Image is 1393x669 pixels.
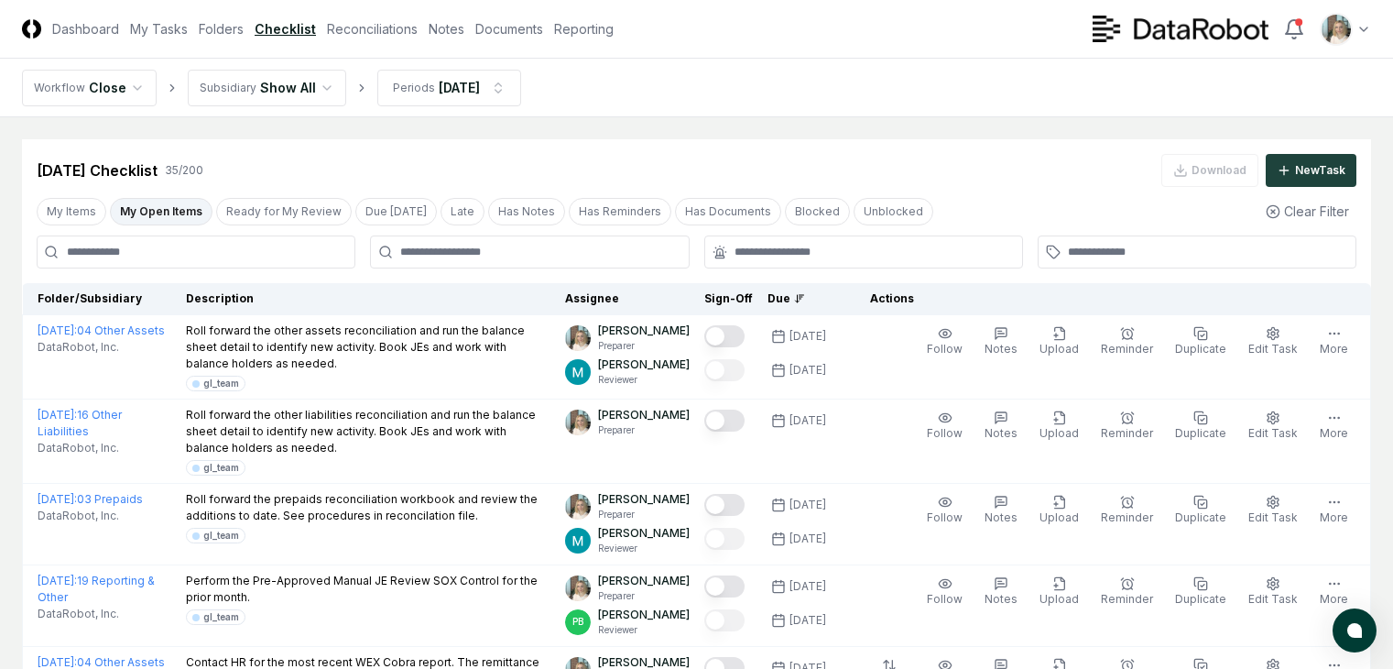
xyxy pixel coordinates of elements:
[475,19,543,38] a: Documents
[704,325,745,347] button: Mark complete
[1171,573,1230,611] button: Duplicate
[598,525,690,542] p: [PERSON_NAME]
[789,578,826,595] div: [DATE]
[38,606,119,622] span: DataRobot, Inc.
[255,19,316,38] a: Checklist
[598,373,690,387] p: Reviewer
[1316,491,1352,530] button: More
[186,573,551,606] p: Perform the Pre-Approved Manual JE Review SOX Control for the prior month.
[598,339,690,353] p: Preparer
[1248,510,1298,524] span: Edit Task
[186,323,551,372] p: Roll forward the other assets reconciliation and run the balance sheet detail to identify new act...
[37,159,158,181] div: [DATE] Checklist
[1101,592,1153,606] span: Reminder
[38,655,77,669] span: [DATE] :
[1093,16,1268,42] img: DataRobot logo
[34,80,85,96] div: Workflow
[186,491,551,524] p: Roll forward the prepaids reconciliation workbook and review the additions to date. See procedure...
[1101,426,1153,440] span: Reminder
[569,198,671,225] button: Has Reminders
[598,356,690,373] p: [PERSON_NAME]
[1036,323,1083,361] button: Upload
[1266,154,1356,187] button: NewTask
[985,510,1018,524] span: Notes
[393,80,435,96] div: Periods
[38,492,77,506] span: [DATE] :
[789,328,826,345] div: [DATE]
[377,70,521,106] button: Periods[DATE]
[1248,342,1298,356] span: Edit Task
[1171,323,1230,361] button: Duplicate
[565,494,591,520] img: ACg8ocKh93A2PVxV7CaGalYBgc3fGwopTyyIAwAiiQ5buQbeS2iRnTQ=s96-c
[200,80,256,96] div: Subsidiary
[1245,323,1301,361] button: Edit Task
[488,198,565,225] button: Has Notes
[1175,510,1226,524] span: Duplicate
[927,510,963,524] span: Follow
[38,655,165,669] a: [DATE]:04 Other Assets
[675,198,781,225] button: Has Documents
[598,607,690,623] p: [PERSON_NAME]
[923,407,966,445] button: Follow
[1245,573,1301,611] button: Edit Task
[598,491,690,508] p: [PERSON_NAME]
[554,19,614,38] a: Reporting
[598,542,690,555] p: Reviewer
[1101,342,1153,356] span: Reminder
[1245,491,1301,530] button: Edit Task
[981,491,1021,530] button: Notes
[704,576,745,598] button: Mark complete
[598,407,690,423] p: [PERSON_NAME]
[1248,592,1298,606] span: Edit Task
[789,362,826,378] div: [DATE]
[927,426,963,440] span: Follow
[598,508,690,521] p: Preparer
[1036,491,1083,530] button: Upload
[37,198,106,225] button: My Items
[985,342,1018,356] span: Notes
[38,574,77,587] span: [DATE] :
[697,283,760,315] th: Sign-Off
[203,461,239,475] div: gl_team
[1175,342,1226,356] span: Duplicate
[854,198,933,225] button: Unblocked
[1039,510,1079,524] span: Upload
[598,573,690,589] p: [PERSON_NAME]
[927,342,963,356] span: Follow
[22,70,521,106] nav: breadcrumb
[565,359,591,385] img: ACg8ocIk6UVBSJ1Mh_wKybhGNOx8YD4zQOa2rDZHjRd5UfivBFfoWA=s96-c
[203,610,239,624] div: gl_team
[789,612,826,629] div: [DATE]
[704,359,745,381] button: Mark complete
[923,323,966,361] button: Follow
[923,491,966,530] button: Follow
[767,291,841,307] div: Due
[179,283,559,315] th: Description
[981,573,1021,611] button: Notes
[1097,407,1157,445] button: Reminder
[598,589,690,603] p: Preparer
[1039,592,1079,606] span: Upload
[704,609,745,631] button: Mark complete
[598,423,690,437] p: Preparer
[38,408,77,422] span: [DATE] :
[1171,407,1230,445] button: Duplicate
[785,198,850,225] button: Blocked
[598,323,690,339] p: [PERSON_NAME]
[203,529,239,543] div: gl_team
[38,440,119,456] span: DataRobot, Inc.
[1333,609,1377,653] button: atlas-launcher
[789,497,826,513] div: [DATE]
[565,528,591,554] img: ACg8ocIk6UVBSJ1Mh_wKybhGNOx8YD4zQOa2rDZHjRd5UfivBFfoWA=s96-c
[1175,426,1226,440] span: Duplicate
[1097,573,1157,611] button: Reminder
[38,324,165,337] a: [DATE]:04 Other Assets
[572,615,583,629] span: PB
[1101,510,1153,524] span: Reminder
[38,408,122,438] a: [DATE]:16 Other Liabilities
[1171,491,1230,530] button: Duplicate
[165,162,203,179] div: 35 / 200
[598,623,690,637] p: Reviewer
[855,291,1356,307] div: Actions
[110,198,212,225] button: My Open Items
